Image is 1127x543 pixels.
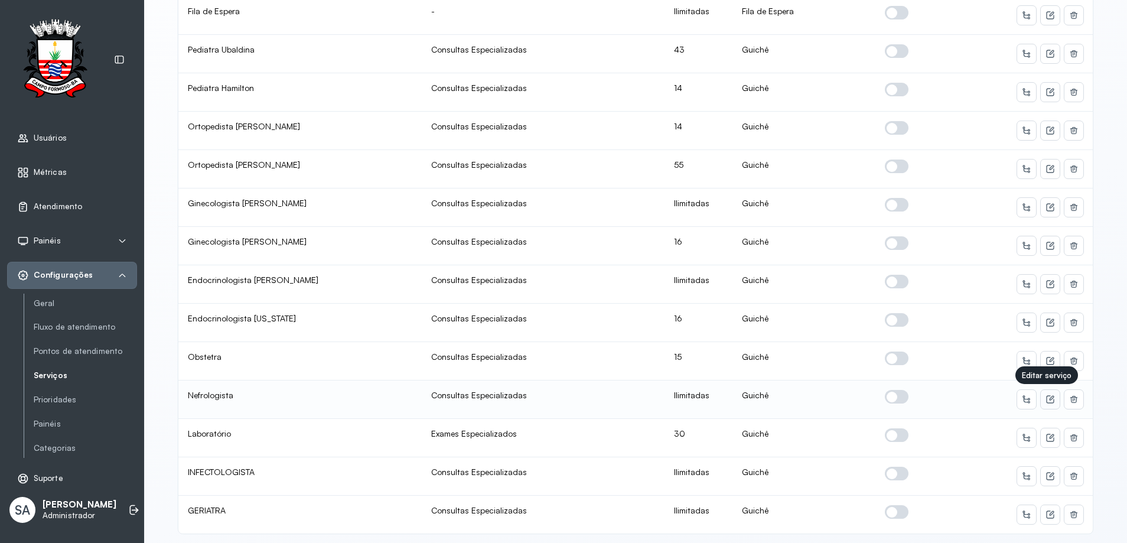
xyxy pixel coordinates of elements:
[431,198,656,209] div: Consultas Especializadas
[43,499,116,511] p: [PERSON_NAME]
[178,112,422,150] td: Ortopedista [PERSON_NAME]
[34,392,137,407] a: Prioridades
[732,381,875,419] td: Guichê
[431,390,656,401] div: Consultas Especializadas
[34,270,93,280] span: Configurações
[431,83,656,93] div: Consultas Especializadas
[431,313,656,324] div: Consultas Especializadas
[178,419,422,457] td: Laboratório
[12,19,97,101] img: Logotipo do estabelecimento
[665,419,732,457] td: 30
[34,419,137,429] a: Painéis
[34,473,63,483] span: Suporte
[732,73,875,112] td: Guichê
[34,441,137,456] a: Categorias
[732,188,875,227] td: Guichê
[34,236,61,246] span: Painéis
[431,121,656,132] div: Consultas Especializadas
[431,352,656,362] div: Consultas Especializadas
[34,368,137,383] a: Serviços
[178,304,422,342] td: Endocrinologista [US_STATE]
[431,428,656,439] div: Exames Especializados
[34,370,137,381] a: Serviços
[178,342,422,381] td: Obstetra
[665,457,732,496] td: Ilimitadas
[732,342,875,381] td: Guichê
[34,395,137,405] a: Prioridades
[34,344,137,359] a: Pontos de atendimento
[665,342,732,381] td: 15
[178,381,422,419] td: Nefrologista
[732,150,875,188] td: Guichê
[17,201,127,213] a: Atendimento
[431,467,656,477] div: Consultas Especializadas
[431,160,656,170] div: Consultas Especializadas
[665,112,732,150] td: 14
[178,496,422,534] td: GERIATRA
[178,150,422,188] td: Ortopedista [PERSON_NAME]
[431,44,656,55] div: Consultas Especializadas
[178,227,422,265] td: Ginecologista [PERSON_NAME]
[178,35,422,73] td: Pediatra Ubaldina
[34,346,137,356] a: Pontos de atendimento
[431,275,656,285] div: Consultas Especializadas
[34,133,67,143] span: Usuários
[732,304,875,342] td: Guichê
[34,417,137,431] a: Painéis
[665,35,732,73] td: 43
[34,443,137,453] a: Categorias
[665,73,732,112] td: 14
[732,457,875,496] td: Guichê
[43,511,116,521] p: Administrador
[34,320,137,334] a: Fluxo de atendimento
[732,419,875,457] td: Guichê
[17,167,127,178] a: Métricas
[34,322,137,332] a: Fluxo de atendimento
[431,505,656,516] div: Consultas Especializadas
[17,132,127,144] a: Usuários
[34,296,137,311] a: Geral
[665,227,732,265] td: 16
[34,201,82,212] span: Atendimento
[665,188,732,227] td: Ilimitadas
[178,457,422,496] td: INFECTOLOGISTA
[178,265,422,304] td: Endocrinologista [PERSON_NAME]
[665,304,732,342] td: 16
[732,112,875,150] td: Guichê
[665,150,732,188] td: 55
[732,265,875,304] td: Guichê
[732,496,875,534] td: Guichê
[178,188,422,227] td: Ginecologista [PERSON_NAME]
[665,496,732,534] td: Ilimitadas
[665,381,732,419] td: Ilimitadas
[34,298,137,308] a: Geral
[732,227,875,265] td: Guichê
[431,236,656,247] div: Consultas Especializadas
[665,265,732,304] td: Ilimitadas
[732,35,875,73] td: Guichê
[34,167,67,177] span: Métricas
[431,6,656,17] div: -
[178,73,422,112] td: Pediatra Hamilton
